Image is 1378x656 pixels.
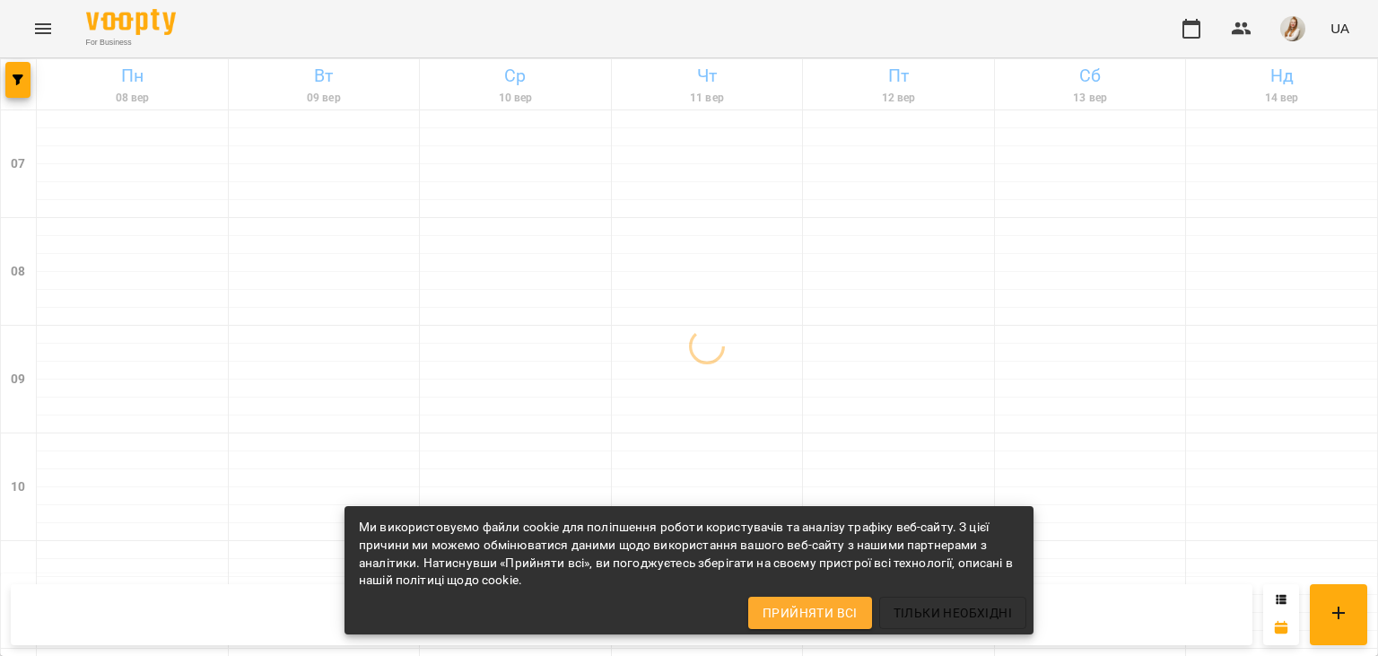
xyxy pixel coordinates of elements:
button: Тільки необхідні [879,597,1026,629]
h6: 11 вер [615,90,800,107]
h6: 10 вер [423,90,608,107]
h6: Вт [231,62,417,90]
h6: 07 [11,154,25,174]
img: db46d55e6fdf8c79d257263fe8ff9f52.jpeg [1280,16,1305,41]
button: UA [1323,12,1356,45]
h6: 13 вер [998,90,1183,107]
h6: 09 вер [231,90,417,107]
h6: 09 [11,370,25,389]
button: Menu [22,7,65,50]
button: Прийняти всі [748,597,872,629]
h6: Ср [423,62,608,90]
h6: 12 вер [806,90,991,107]
span: For Business [86,37,176,48]
span: Тільки необхідні [894,602,1012,624]
img: Voopty Logo [86,9,176,35]
h6: 08 вер [39,90,225,107]
h6: Нд [1189,62,1374,90]
h6: Чт [615,62,800,90]
span: Прийняти всі [763,602,858,624]
h6: Пн [39,62,225,90]
span: UA [1330,19,1349,38]
h6: 08 [11,262,25,282]
h6: 10 [11,477,25,497]
h6: Пт [806,62,991,90]
h6: 14 вер [1189,90,1374,107]
div: Ми використовуємо файли cookie для поліпшення роботи користувачів та аналізу трафіку веб-сайту. З... [359,512,1019,597]
h6: Сб [998,62,1183,90]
